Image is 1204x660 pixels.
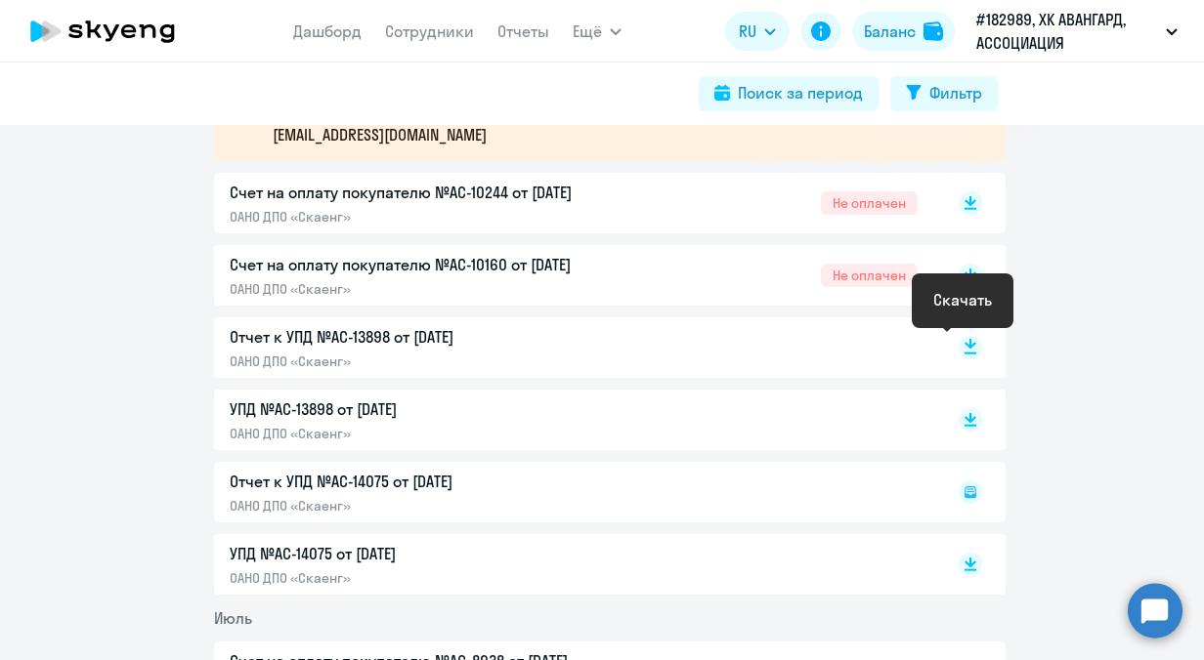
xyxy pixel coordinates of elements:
p: ОАНО ДПО «Скаенг» [230,569,640,587]
a: Отчеты [497,21,549,41]
div: Скачать [933,288,992,311]
div: Поиск за период [738,81,863,104]
a: Сотрудники [385,21,474,41]
button: Ещё [573,12,622,51]
p: ОАНО ДПО «Скаенг» [230,425,640,442]
div: Баланс [864,20,916,43]
a: Дашборд [293,21,362,41]
img: balance [924,21,943,41]
p: Счет на оплату покупателю №AC-10160 от [DATE] [230,253,640,276]
p: ОАНО ДПО «Скаенг» [230,352,640,370]
button: Поиск за период [699,76,879,111]
a: Отчет к УПД №AC-13898 от [DATE]ОАНО ДПО «Скаенг» [230,325,918,370]
p: Отчет к УПД №AC-13898 от [DATE] [230,325,640,349]
span: Ещё [573,20,602,43]
a: УПД №AC-13898 от [DATE]ОАНО ДПО «Скаенг» [230,397,918,442]
span: Не оплачен [821,191,918,215]
button: #182989, ХК АВАНГАРД, АССОЦИАЦИЯ [967,8,1187,55]
div: Фильтр [929,81,982,104]
p: #182989, ХК АВАНГАРД, АССОЦИАЦИЯ [976,8,1158,55]
span: Июль [214,608,252,628]
p: Счет на оплату покупателю №AC-10244 от [DATE] [230,181,640,204]
p: УПД №AC-13898 от [DATE] [230,397,640,421]
button: Балансbalance [852,12,955,51]
span: RU [739,20,756,43]
button: RU [725,12,790,51]
a: Счет на оплату покупателю №AC-10244 от [DATE]ОАНО ДПО «Скаенг»Не оплачен [230,181,918,226]
p: ОАНО ДПО «Скаенг» [230,280,640,298]
p: УПД №AC-14075 от [DATE] [230,542,640,565]
button: Фильтр [890,76,998,111]
a: Счет на оплату покупателю №AC-10160 от [DATE]ОАНО ДПО «Скаенг»Не оплачен [230,253,918,298]
p: ОАНО ДПО «Скаенг» [230,208,640,226]
a: УПД №AC-14075 от [DATE]ОАНО ДПО «Скаенг» [230,542,918,587]
span: Не оплачен [821,264,918,287]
